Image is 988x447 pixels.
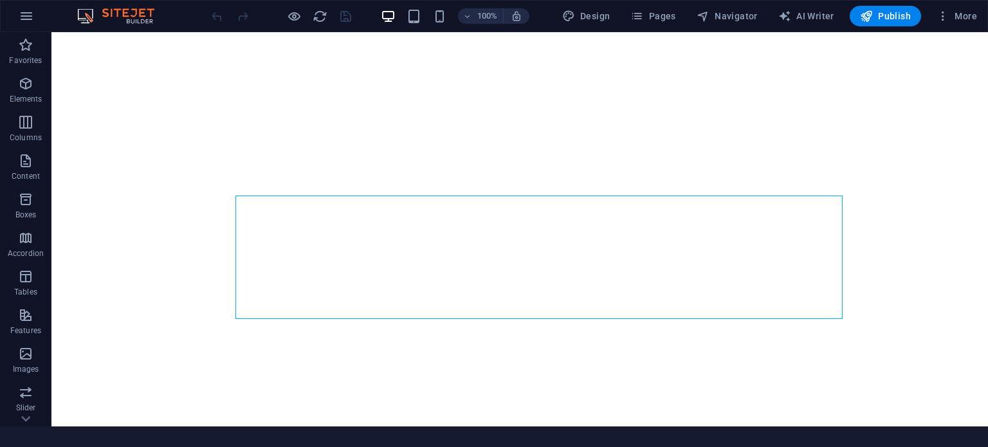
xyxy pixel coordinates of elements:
span: AI Writer [778,10,834,23]
button: AI Writer [773,6,839,26]
button: reload [312,8,327,24]
div: Design (Ctrl+Alt+Y) [557,6,616,26]
img: Editor Logo [74,8,170,24]
p: Accordion [8,248,44,259]
i: On resize automatically adjust zoom level to fit chosen device. [511,10,522,22]
p: Elements [10,94,42,104]
i: Reload page [313,9,327,24]
button: Publish [850,6,921,26]
button: Pages [625,6,681,26]
span: Design [562,10,610,23]
p: Features [10,325,41,336]
button: Navigator [691,6,763,26]
span: Pages [630,10,675,23]
p: Favorites [9,55,42,66]
button: 100% [458,8,504,24]
span: Navigator [697,10,758,23]
p: Slider [16,403,36,413]
p: Tables [14,287,37,297]
button: Design [557,6,616,26]
h6: 100% [477,8,498,24]
button: Click here to leave preview mode and continue editing [286,8,302,24]
p: Columns [10,132,42,143]
span: More [937,10,977,23]
p: Content [12,171,40,181]
p: Boxes [15,210,37,220]
span: Publish [860,10,911,23]
p: Images [13,364,39,374]
button: More [931,6,982,26]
